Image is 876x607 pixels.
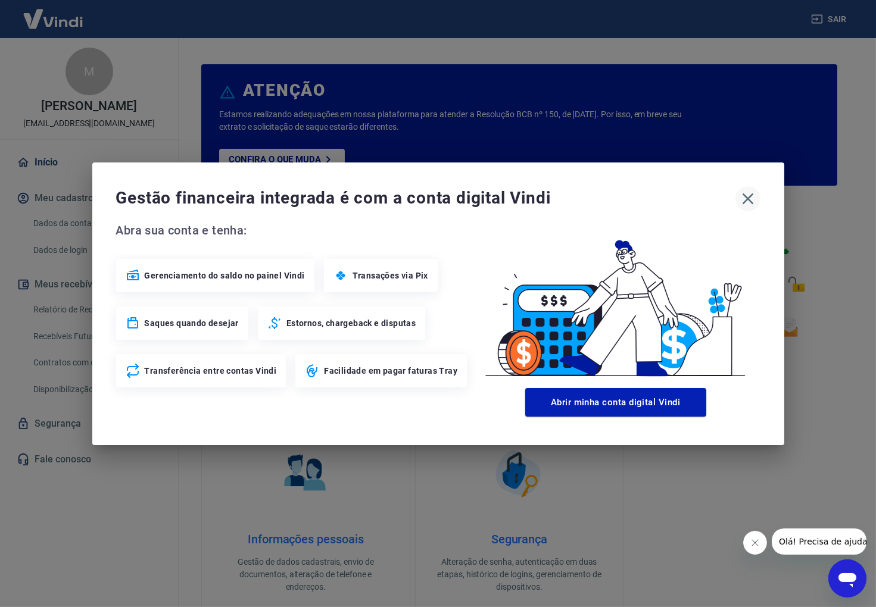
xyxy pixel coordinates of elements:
[116,186,735,210] span: Gestão financeira integrada é com a conta digital Vindi
[772,528,866,555] iframe: Mensagem da empresa
[145,270,305,281] span: Gerenciamento do saldo no painel Vindi
[145,317,239,329] span: Saques quando desejar
[7,8,100,18] span: Olá! Precisa de ajuda?
[145,365,277,377] span: Transferência entre contas Vindi
[353,270,428,281] span: Transações via Pix
[324,365,457,377] span: Facilidade em pagar faturas Tray
[525,388,706,417] button: Abrir minha conta digital Vindi
[828,559,866,597] iframe: Botão para abrir a janela de mensagens
[471,221,760,383] img: Good Billing
[743,531,767,555] iframe: Fechar mensagem
[116,221,471,240] span: Abra sua conta e tenha:
[286,317,416,329] span: Estornos, chargeback e disputas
